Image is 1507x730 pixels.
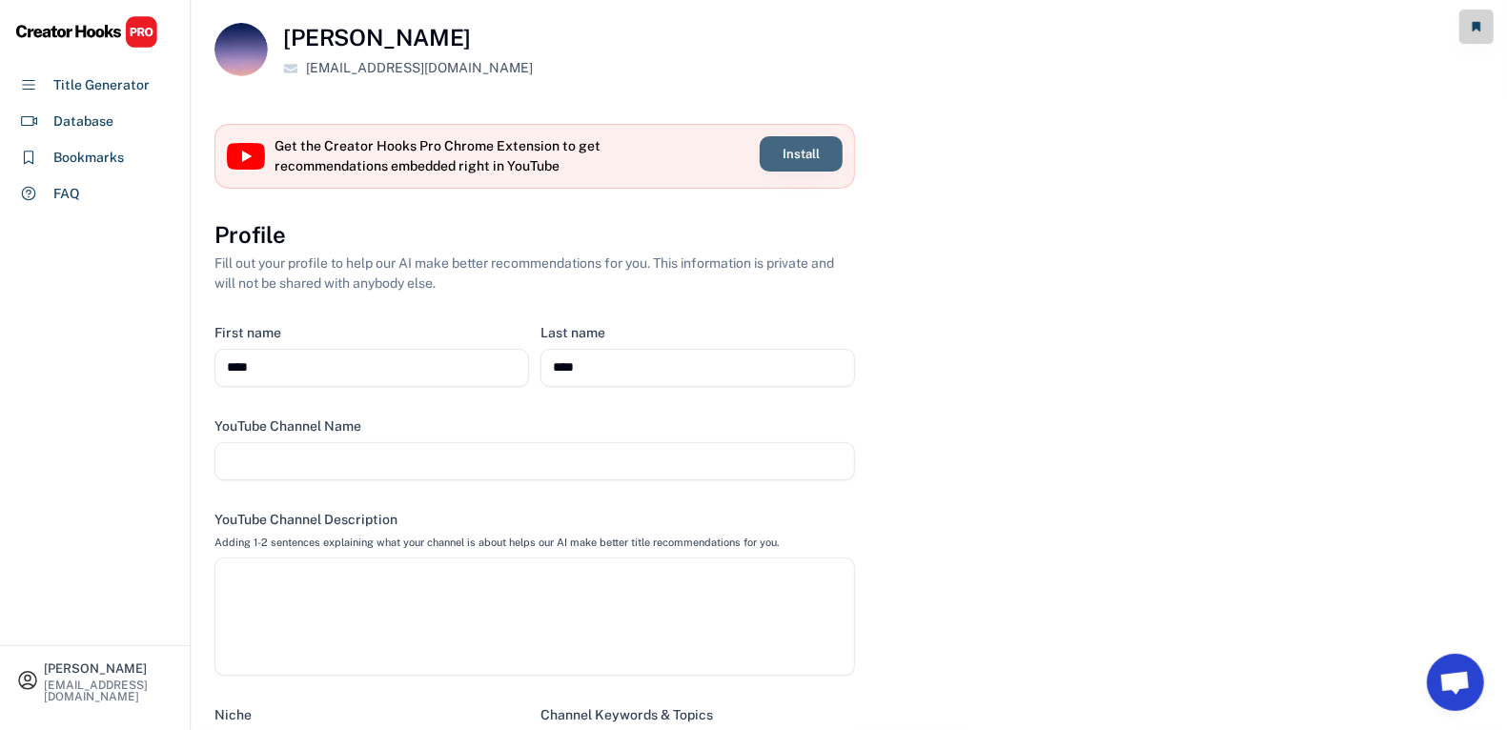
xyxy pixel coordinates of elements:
h4: [PERSON_NAME] [283,23,471,52]
div: Database [53,112,113,132]
div: Last name [540,324,605,341]
div: [PERSON_NAME] [44,662,173,675]
img: YouTube%20full-color%20icon%202017.svg [227,143,265,170]
a: Open chat [1427,654,1484,711]
div: [EMAIL_ADDRESS][DOMAIN_NAME] [44,679,173,702]
div: First name [214,324,281,341]
h3: Profile [214,219,286,252]
div: Bookmarks [53,148,124,168]
div: YouTube Channel Description [214,511,397,528]
div: Get the Creator Hooks Pro Chrome Extension to get recommendations embedded right in YouTube [275,136,608,176]
div: Niche [214,706,252,723]
div: Title Generator [53,75,150,95]
div: FAQ [53,184,80,204]
img: pexels-photo-3970396.jpeg [214,23,268,76]
div: YouTube Channel Name [214,417,361,435]
button: Install [760,136,843,172]
div: Channel Keywords & Topics [540,706,713,723]
div: [EMAIL_ADDRESS][DOMAIN_NAME] [306,58,533,78]
div: Fill out your profile to help our AI make better recommendations for you. This information is pri... [214,253,855,294]
img: CHPRO%20Logo.svg [15,15,158,49]
div: Adding 1-2 sentences explaining what your channel is about helps our AI make better title recomme... [214,536,779,549]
